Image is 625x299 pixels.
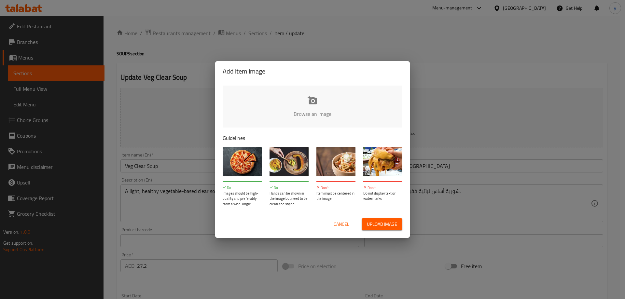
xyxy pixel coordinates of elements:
[270,185,309,191] p: Do
[223,66,402,76] h2: Add item image
[223,147,262,176] img: guide-img-1@3x.jpg
[362,218,402,230] button: Upload image
[331,218,352,230] button: Cancel
[363,191,402,201] p: Do not display text or watermarks
[270,191,309,207] p: Hands can be shown in the image but need to be clean and styled
[223,134,402,142] p: Guidelines
[316,147,355,176] img: guide-img-3@3x.jpg
[316,185,355,191] p: Don't
[270,147,309,176] img: guide-img-2@3x.jpg
[316,191,355,201] p: Item must be centered in the image
[363,147,402,176] img: guide-img-4@3x.jpg
[223,185,262,191] p: Do
[367,220,397,228] span: Upload image
[334,220,349,228] span: Cancel
[223,191,262,207] p: Images should be high-quality and preferably from a wide-angle
[363,185,402,191] p: Don't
